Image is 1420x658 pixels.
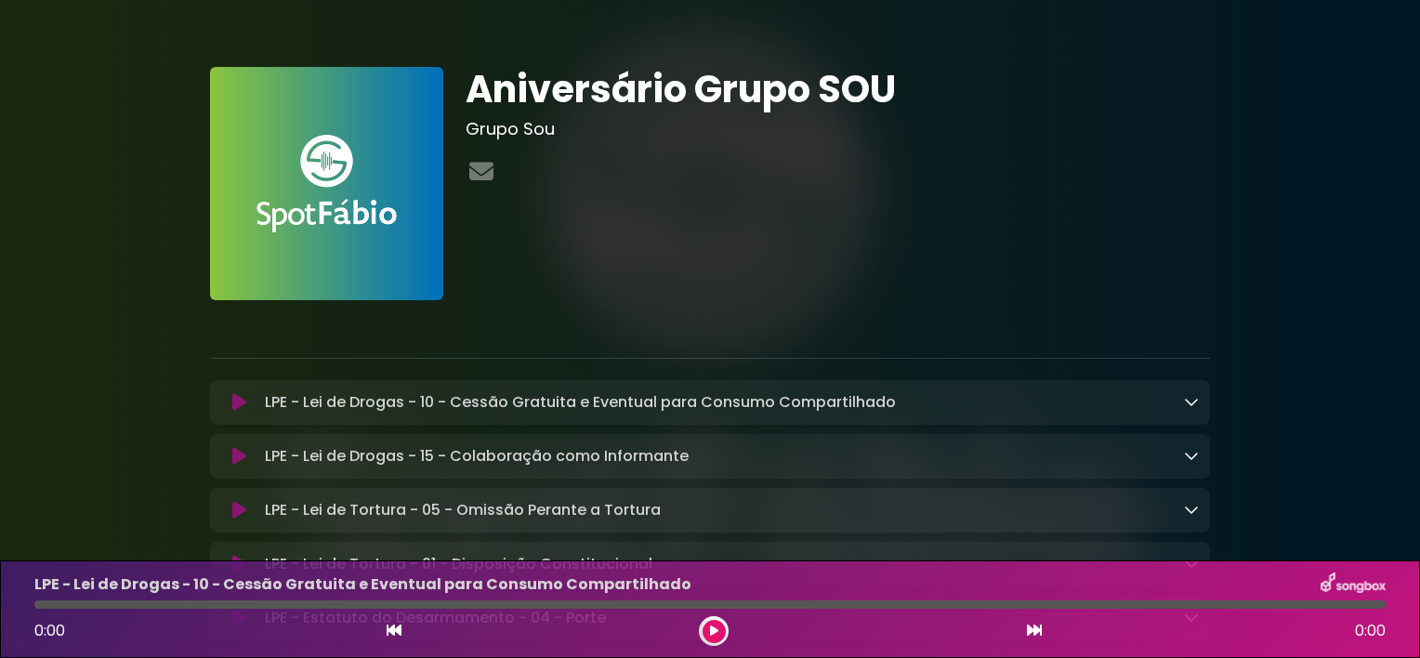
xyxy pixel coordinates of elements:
[210,67,443,300] img: FAnVhLgaRSStWruMDZa6
[1355,620,1386,642] span: 0:00
[265,499,661,521] p: LPE - Lei de Tortura - 05 - Omissão Perante a Tortura
[265,391,896,414] p: LPE - Lei de Drogas - 10 - Cessão Gratuita e Eventual para Consumo Compartilhado
[466,67,1210,112] h1: Aniversário Grupo SOU
[466,119,1210,139] h3: Grupo Sou
[34,573,691,596] p: LPE - Lei de Drogas - 10 - Cessão Gratuita e Eventual para Consumo Compartilhado
[265,445,689,467] p: LPE - Lei de Drogas - 15 - Colaboração como Informante
[1321,572,1386,597] img: songbox-logo-white.png
[265,553,652,575] p: LPE - Lei de Tortura - 01 - Disposição Constitucional
[34,620,65,641] span: 0:00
